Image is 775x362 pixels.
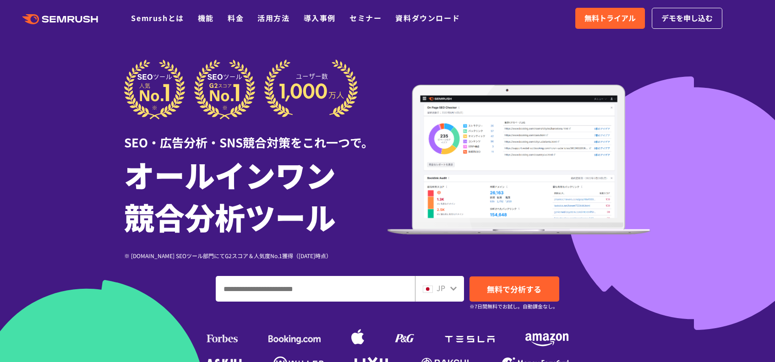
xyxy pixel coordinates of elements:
[131,12,184,23] a: Semrushとは
[349,12,382,23] a: セミナー
[575,8,645,29] a: 無料トライアル
[304,12,336,23] a: 導入事例
[487,283,541,295] span: 無料で分析する
[216,276,415,301] input: ドメイン、キーワードまたはURLを入力してください
[584,12,636,24] span: 無料トライアル
[437,282,445,293] span: JP
[124,119,387,151] div: SEO・広告分析・SNS競合対策をこれ一つで。
[124,251,387,260] div: ※ [DOMAIN_NAME] SEOツール部門にてG2スコア＆人気度No.1獲得（[DATE]時点）
[395,12,460,23] a: 資料ダウンロード
[469,302,558,311] small: ※7日間無料でお試し。自動課金なし。
[124,153,387,238] h1: オールインワン 競合分析ツール
[228,12,244,23] a: 料金
[257,12,289,23] a: 活用方法
[469,276,559,302] a: 無料で分析する
[661,12,713,24] span: デモを申し込む
[652,8,722,29] a: デモを申し込む
[198,12,214,23] a: 機能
